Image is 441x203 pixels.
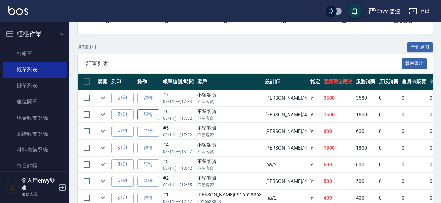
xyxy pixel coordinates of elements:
[309,157,322,173] td: Y
[137,176,159,187] a: 詳情
[3,62,67,78] a: 帳單列表
[98,143,108,153] button: expand row
[163,149,194,155] p: 08/11 (一) 13:57
[135,74,161,90] th: 操作
[86,60,402,67] span: 訂單列表
[137,109,159,120] a: 詳情
[3,46,67,62] a: 打帳單
[111,143,134,153] button: 列印
[197,149,262,155] p: 不留客資
[163,132,194,138] p: 08/11 (一) 17:32
[3,110,67,126] a: 現金收支登錄
[354,140,377,156] td: 1800
[161,173,195,189] td: #2
[111,126,134,137] button: 列印
[264,140,309,156] td: [PERSON_NAME] /4
[137,143,159,153] a: 詳情
[377,173,400,189] td: 0
[309,74,322,90] th: 指定
[309,90,322,106] td: Y
[3,126,67,142] a: 高階收支登錄
[161,123,195,139] td: #5
[21,177,57,191] h5: 登入用envy雙連
[161,107,195,123] td: #6
[197,165,262,171] p: 不留客資
[163,165,194,171] p: 08/11 (一) 13:42
[377,74,400,90] th: 店販消費
[322,74,355,90] th: 營業現金應收
[377,107,400,123] td: 0
[161,90,195,106] td: #7
[161,74,195,90] th: 帳單編號/時間
[354,173,377,189] td: 500
[400,107,428,123] td: 0
[197,115,262,121] p: 不留客資
[377,157,400,173] td: 0
[197,99,262,105] p: 不留客資
[377,140,400,156] td: 0
[98,109,108,120] button: expand row
[3,142,67,158] a: 材料自購登錄
[365,4,403,18] button: Envy 雙連
[400,74,428,90] th: 會員卡販賣
[400,90,428,106] td: 0
[98,176,108,186] button: expand row
[377,90,400,106] td: 0
[197,182,262,188] p: 不留客資
[354,107,377,123] td: 1500
[96,74,110,90] th: 展開
[8,6,28,15] img: Logo
[98,93,108,103] button: expand row
[111,93,134,103] button: 列印
[111,159,134,170] button: 列印
[21,191,57,197] p: 服務人員
[400,157,428,173] td: 0
[322,90,355,106] td: 3580
[264,157,309,173] td: Ina /2
[197,158,262,165] div: 不留客資
[264,107,309,123] td: [PERSON_NAME] /4
[111,109,134,120] button: 列印
[377,123,400,139] td: 0
[309,140,322,156] td: Y
[3,94,67,110] a: 座位開單
[322,140,355,156] td: 1800
[98,126,108,136] button: expand row
[407,42,433,53] button: 全部展開
[322,157,355,173] td: 600
[322,107,355,123] td: 1500
[3,158,67,174] a: 每日結帳
[6,180,19,194] img: Person
[195,74,264,90] th: 客戶
[98,193,108,203] button: expand row
[400,123,428,139] td: 0
[197,175,262,182] div: 不留客資
[348,4,362,18] button: save
[111,176,134,187] button: 列印
[322,123,355,139] td: 600
[197,132,262,138] p: 不留客資
[197,125,262,132] div: 不留客資
[309,173,322,189] td: Y
[163,182,194,188] p: 08/11 (一) 12:55
[137,126,159,137] a: 詳情
[406,5,433,18] button: 登出
[264,123,309,139] td: [PERSON_NAME] /4
[161,140,195,156] td: #4
[402,60,427,67] a: 報表匯出
[197,91,262,99] div: 不留客資
[110,74,135,90] th: 列印
[3,78,67,94] a: 掛單列表
[354,123,377,139] td: 600
[400,140,428,156] td: 0
[3,25,67,43] button: 櫃檯作業
[376,7,401,16] div: Envy 雙連
[400,173,428,189] td: 0
[354,157,377,173] td: 600
[264,173,309,189] td: [PERSON_NAME] /4
[309,107,322,123] td: Y
[137,159,159,170] a: 詳情
[197,191,262,198] div: [PERSON_NAME]0916528363
[402,58,427,69] button: 報表匯出
[354,90,377,106] td: 3580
